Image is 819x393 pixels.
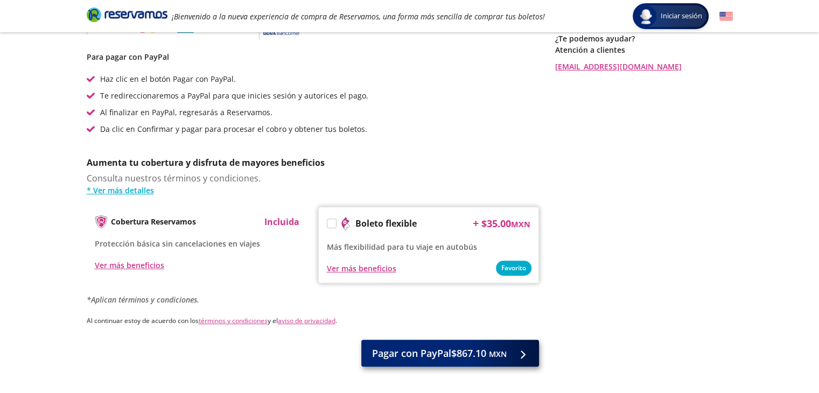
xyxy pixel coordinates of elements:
[327,242,477,252] span: Más flexibilidad para tu viaje en autobús
[87,51,539,62] p: Para pagar con PayPal
[264,215,299,228] p: Incluida
[87,294,539,305] p: *Aplican términos y condiciones.
[656,11,706,22] span: Iniciar sesión
[372,346,507,361] span: Pagar con PayPal $867.10
[199,316,268,325] a: términos y condiciones
[355,217,417,230] p: Boleto flexible
[719,10,733,23] button: English
[327,263,396,274] button: Ver más beneficios
[100,107,272,118] p: Al finalizar en PayPal, regresarás a Reservamos.
[100,73,236,85] p: Haz clic en el botón Pagar con PayPal.
[278,316,335,325] a: aviso de privacidad
[473,215,479,231] p: +
[489,349,507,359] small: MXN
[111,216,196,227] p: Cobertura Reservamos
[361,340,539,367] button: Pagar con PayPal$867.10 MXN
[95,238,260,249] span: Protección básica sin cancelaciones en viajes
[100,90,368,101] p: Te redireccionaremos a PayPal para que inicies sesión y autorices el pago.
[481,216,530,231] span: $ 35.00
[555,44,733,55] p: Atención a clientes
[87,156,539,169] p: Aumenta tu cobertura y disfruta de mayores beneficios
[100,123,367,135] p: Da clic en Confirmar y pagar para procesar el cobro y obtener tus boletos.
[87,6,167,23] i: Brand Logo
[555,33,733,44] p: ¿Te podemos ayudar?
[555,61,733,72] a: [EMAIL_ADDRESS][DOMAIN_NAME]
[511,219,530,229] small: MXN
[87,172,539,196] div: Consulta nuestros términos y condiciones.
[87,185,539,196] a: * Ver más detalles
[172,11,545,22] em: ¡Bienvenido a la nueva experiencia de compra de Reservamos, una forma más sencilla de comprar tus...
[95,259,164,271] button: Ver más beneficios
[87,6,167,26] a: Brand Logo
[87,316,539,326] p: Al continuar estoy de acuerdo con los y el .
